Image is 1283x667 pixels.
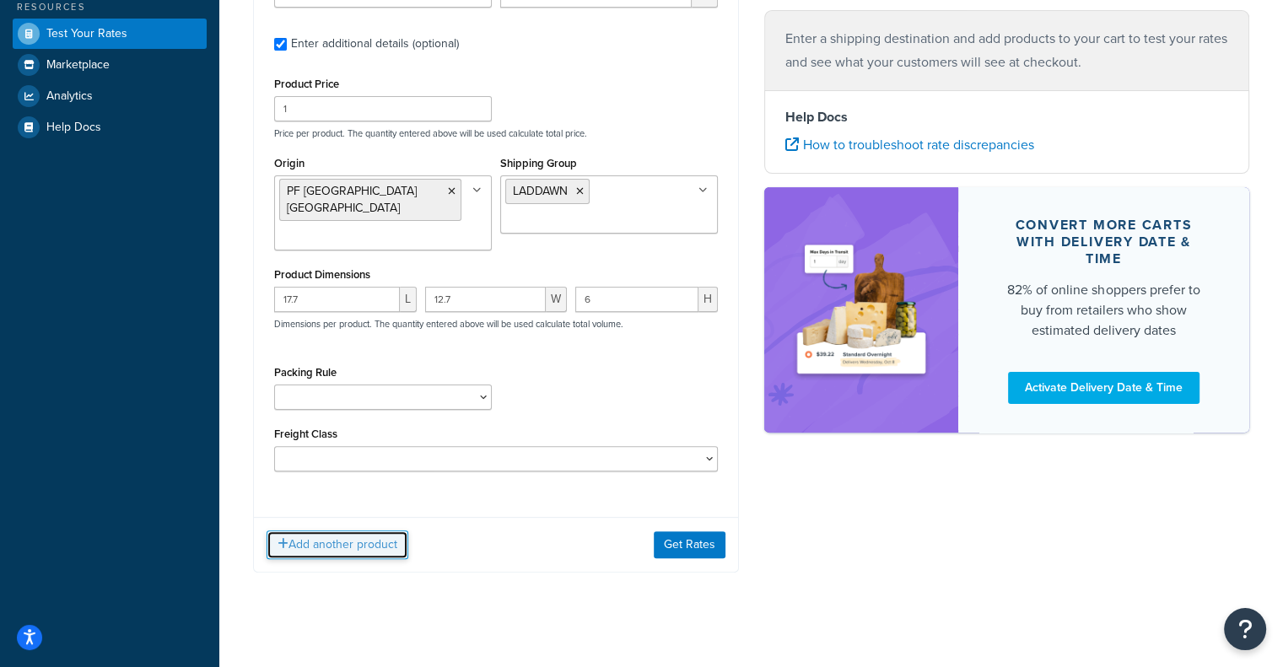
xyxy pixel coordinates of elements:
button: Add another product [267,530,408,559]
input: Enter additional details (optional) [274,38,287,51]
p: Enter a shipping destination and add products to your cart to test your rates and see what your c... [785,27,1229,74]
span: PF [GEOGRAPHIC_DATA] [GEOGRAPHIC_DATA] [287,182,417,217]
div: Convert more carts with delivery date & time [999,216,1209,266]
span: LADDAWN [513,182,568,200]
div: 82% of online shoppers prefer to buy from retailers who show estimated delivery dates [999,279,1209,340]
span: H [698,287,718,312]
label: Origin [274,157,305,169]
label: Shipping Group [500,157,577,169]
label: Product Dimensions [274,268,370,281]
span: Help Docs [46,121,101,135]
a: Analytics [13,81,207,111]
button: Get Rates [654,531,725,558]
img: feature-image-ddt-36eae7f7280da8017bfb280eaccd9c446f90b1fe08728e4019434db127062ab4.png [790,212,933,407]
p: Price per product. The quantity entered above will be used calculate total price. [270,127,722,139]
a: Help Docs [13,112,207,143]
a: Test Your Rates [13,19,207,49]
div: Enter additional details (optional) [291,32,459,56]
span: Test Your Rates [46,27,127,41]
a: How to troubleshoot rate discrepancies [785,135,1034,154]
label: Packing Rule [274,366,337,379]
label: Product Price [274,78,339,90]
a: Marketplace [13,50,207,80]
p: Dimensions per product. The quantity entered above will be used calculate total volume. [270,318,623,330]
h4: Help Docs [785,107,1229,127]
span: Marketplace [46,58,110,73]
span: W [546,287,567,312]
a: Activate Delivery Date & Time [1008,371,1199,403]
label: Freight Class [274,428,337,440]
span: L [400,287,417,312]
span: Analytics [46,89,93,104]
button: Open Resource Center [1224,608,1266,650]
